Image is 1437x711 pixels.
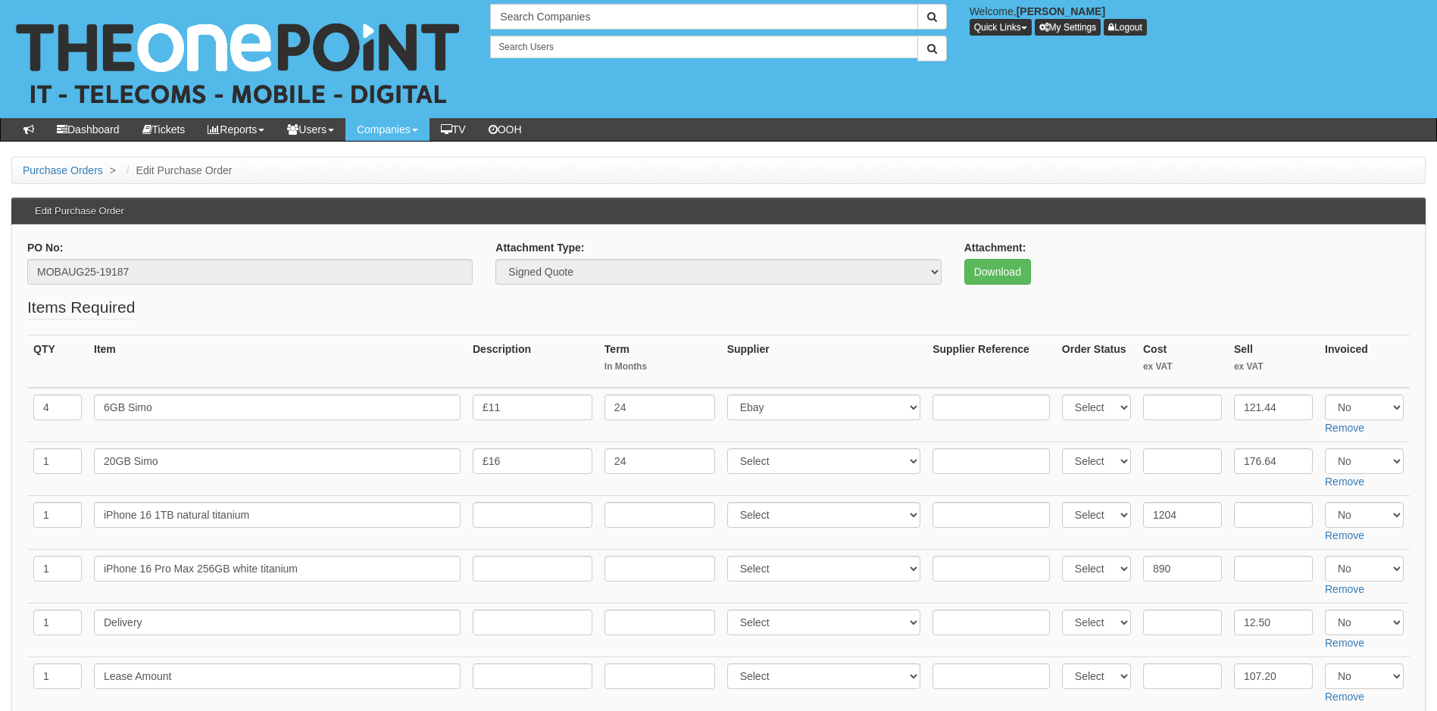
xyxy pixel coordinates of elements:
b: [PERSON_NAME] [1017,5,1105,17]
li: Edit Purchase Order [123,163,233,178]
span: > [106,164,120,176]
a: Remove [1325,529,1364,541]
th: Supplier Reference [926,335,1056,388]
a: Remove [1325,476,1364,488]
a: Reports [196,118,276,141]
div: Welcome, [958,4,1437,36]
a: Purchase Orders [23,164,103,176]
a: Users [276,118,345,141]
th: Sell [1228,335,1319,388]
th: Item [88,335,467,388]
th: Description [467,335,598,388]
th: Term [598,335,721,388]
label: PO No: [27,240,63,255]
small: In Months [604,360,715,373]
h3: Edit Purchase Order [27,198,132,224]
a: Remove [1325,422,1364,434]
a: My Settings [1035,19,1101,36]
a: Remove [1325,583,1364,595]
a: Remove [1325,637,1364,649]
legend: Items Required [27,296,135,320]
th: QTY [27,335,88,388]
label: Attachment Type: [495,240,584,255]
a: OOH [477,118,533,141]
th: Supplier [721,335,927,388]
a: Remove [1325,691,1364,703]
small: ex VAT [1143,360,1222,373]
input: Search Companies [490,4,917,30]
a: TV [430,118,477,141]
input: Search Users [490,36,917,58]
th: Invoiced [1319,335,1410,388]
label: Attachment: [964,240,1026,255]
small: ex VAT [1234,360,1313,373]
a: Logout [1104,19,1147,36]
button: Quick Links [970,19,1032,36]
a: Tickets [131,118,197,141]
a: Dashboard [45,118,131,141]
th: Cost [1137,335,1228,388]
a: Download [964,259,1031,285]
a: Companies [345,118,430,141]
th: Order Status [1056,335,1137,388]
